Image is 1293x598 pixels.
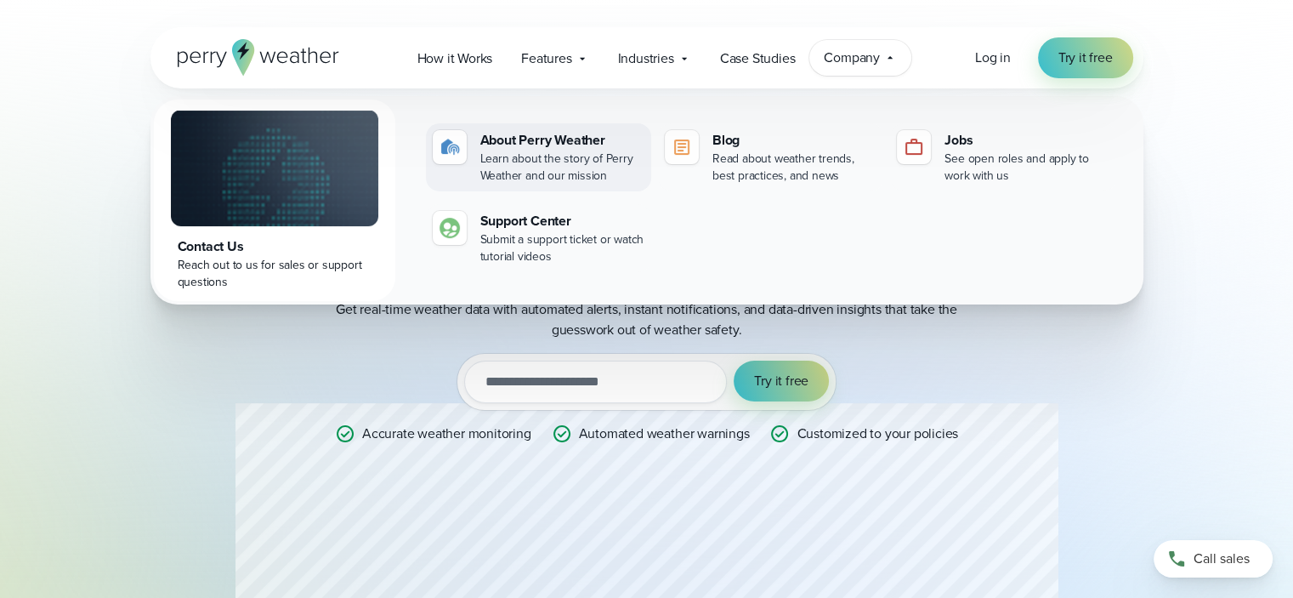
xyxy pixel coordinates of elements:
[480,151,644,185] div: Learn about the story of Perry Weather and our mission
[944,151,1109,185] div: See open roles and apply to work with us
[154,100,395,301] a: Contact Us Reach out to us for sales or support questions
[754,371,808,391] span: Try it free
[734,361,829,402] button: Try it free
[307,299,987,340] p: Get real-time weather data with automated alerts, instant notifications, and data-driven insights...
[1038,37,1133,78] a: Try it free
[712,130,876,151] div: Blog
[178,257,371,291] div: Reach out to us for sales or support questions
[904,137,924,157] img: jobs-icon-1.svg
[712,151,876,185] div: Read about weather trends, best practices, and news
[480,130,644,151] div: About Perry Weather
[480,231,644,265] div: Submit a support ticket or watch tutorial videos
[417,48,493,69] span: How it Works
[426,123,651,191] a: About Perry Weather Learn about the story of Perry Weather and our mission
[1058,48,1113,68] span: Try it free
[426,204,651,272] a: Support Center Submit a support ticket or watch tutorial videos
[944,130,1109,151] div: Jobs
[658,123,883,191] a: Blog Read about weather trends, best practices, and news
[521,48,571,69] span: Features
[720,48,796,69] span: Case Studies
[579,424,750,444] p: Automated weather warnings
[403,41,508,76] a: How it Works
[975,48,1011,67] span: Log in
[480,211,644,231] div: Support Center
[975,48,1011,68] a: Log in
[672,137,692,157] img: blog-icon.svg
[440,218,460,238] img: contact-icon.svg
[706,41,810,76] a: Case Studies
[1154,540,1273,578] a: Call sales
[797,424,958,444] p: Customized to your policies
[890,123,1115,191] a: Jobs See open roles and apply to work with us
[824,48,880,68] span: Company
[618,48,674,69] span: Industries
[440,137,460,157] img: about-icon.svg
[1194,549,1250,569] span: Call sales
[362,424,531,444] p: Accurate weather monitoring
[178,236,371,257] div: Contact Us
